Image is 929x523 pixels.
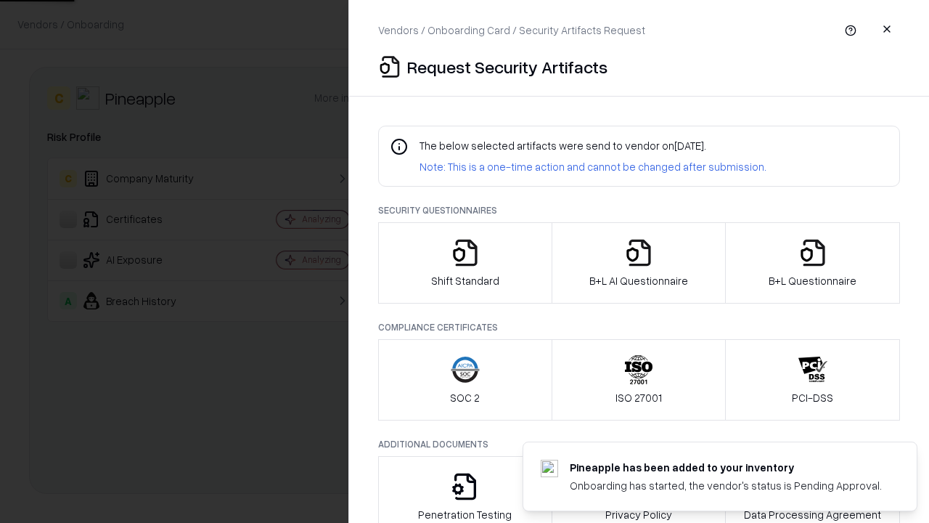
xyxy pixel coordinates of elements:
p: B+L AI Questionnaire [589,273,688,288]
p: Penetration Testing [418,507,512,522]
button: ISO 27001 [552,339,727,421]
button: B+L Questionnaire [725,222,900,304]
p: Data Processing Agreement [744,507,881,522]
img: pineappleenergy.com [541,460,558,477]
p: Shift Standard [431,273,499,288]
p: B+L Questionnaire [769,273,856,288]
div: Onboarding has started, the vendor's status is Pending Approval. [570,478,882,493]
p: Vendors / Onboarding Card / Security Artifacts Request [378,23,645,38]
button: Shift Standard [378,222,552,304]
p: ISO 27001 [615,390,662,405]
p: Privacy Policy [605,507,672,522]
p: The below selected artifacts were send to vendor on [DATE] . [420,138,766,153]
div: Pineapple has been added to your inventory [570,460,882,475]
button: PCI-DSS [725,339,900,421]
p: SOC 2 [450,390,480,405]
p: Additional Documents [378,438,900,450]
p: Compliance Certificates [378,321,900,333]
p: Security Questionnaires [378,204,900,216]
p: Request Security Artifacts [407,55,607,78]
p: PCI-DSS [792,390,833,405]
p: Note: This is a one-time action and cannot be changed after submission. [420,159,766,174]
button: SOC 2 [378,339,552,421]
button: B+L AI Questionnaire [552,222,727,304]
